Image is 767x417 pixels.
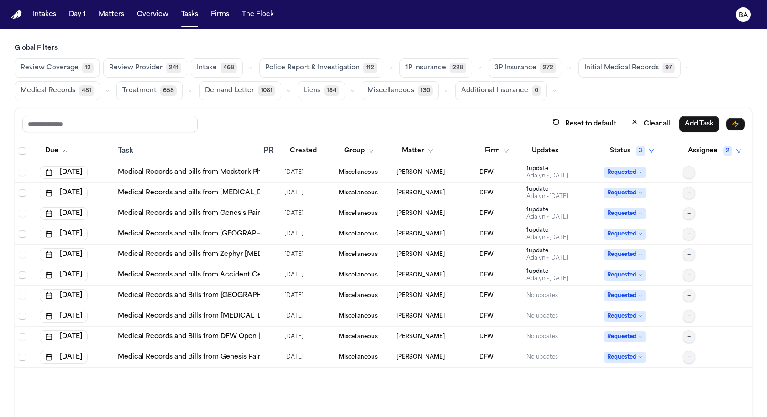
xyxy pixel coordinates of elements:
button: [DATE] [40,228,88,240]
span: Select row [19,333,26,340]
button: Status3 [604,143,660,159]
button: Matters [95,6,128,23]
span: 8/6/2025, 5:49:50 PM [284,207,304,220]
span: Requested [604,311,646,322]
button: Clear all [625,115,676,132]
span: DFW [479,354,494,361]
a: Medical Records and Bills from [GEOGRAPHIC_DATA][US_STATE] X-Ray [118,291,349,300]
div: Last updated by Adalyn at 8/9/2025, 3:40:17 PM [526,234,568,241]
button: Firms [207,6,233,23]
span: 0 [532,85,541,96]
a: Medical Records and bills from Accident Centers of [US_STATE] [118,271,325,280]
button: Immediate Task [726,118,745,130]
a: Home [11,10,22,19]
div: Task [118,146,256,156]
span: Requested [604,352,646,363]
span: 2 [723,146,732,156]
button: Overview [133,6,172,23]
span: 272 [540,63,556,73]
button: [DATE] [40,351,88,364]
span: Miscellaneous [339,230,378,238]
button: — [683,207,695,220]
span: Select row [19,251,26,258]
img: Finch Logo [11,10,22,19]
a: Medical Records and bills from [GEOGRAPHIC_DATA][US_STATE] X-Ray [118,229,348,239]
span: Requested [604,188,646,198]
span: DFW [479,169,494,176]
span: Miscellaneous [339,313,378,320]
button: [DATE] [40,207,88,220]
span: — [687,210,691,217]
span: Initial Medical Records [584,63,659,73]
span: DFW [479,333,494,340]
span: Requested [604,290,646,301]
button: Updates [526,143,564,159]
h3: Global Filters [15,44,752,53]
span: Lenatra Gray [396,189,445,197]
button: — [683,269,695,281]
button: — [683,310,695,323]
span: — [687,189,691,197]
span: 8/8/2025, 10:36:50 AM [284,330,304,343]
button: Group [339,143,379,159]
button: Day 1 [65,6,89,23]
span: DFW [479,251,494,258]
button: Assignee2 [683,143,747,159]
span: DFW [479,271,494,279]
a: Medical Records and bills from Zephyr [MEDICAL_DATA] Consultants [118,250,343,259]
span: Lenatra Gray [396,251,445,258]
span: 228 [450,63,466,73]
span: Miscellaneous [339,169,378,176]
button: Due [40,143,73,159]
span: Intake [197,63,217,73]
span: 97 [662,63,675,73]
span: DFW [479,189,494,197]
span: 1081 [258,85,275,96]
span: 1P Insurance [405,63,446,73]
span: Select row [19,189,26,197]
span: DFW [479,210,494,217]
button: — [683,330,695,343]
a: Medical Records and Bills from [MEDICAL_DATA] Centers of [US_STATE] [118,312,353,321]
span: — [687,230,691,238]
button: Created [284,143,322,159]
span: Additional Insurance [461,86,528,95]
div: Last updated by Adalyn at 8/9/2025, 3:41:29 PM [526,255,568,262]
span: 8/8/2025, 10:35:56 AM [284,289,304,302]
span: Lenatra Gray [396,230,445,238]
div: Last updated by Adalyn at 8/9/2025, 2:19:07 PM [526,172,568,180]
span: — [687,271,691,279]
button: Reset to default [547,115,622,132]
span: 8/6/2025, 5:48:22 PM [284,269,304,281]
span: Select row [19,210,26,217]
button: Treatment658 [116,81,183,100]
span: Miscellaneous [339,271,378,279]
button: Matter [396,143,439,159]
button: — [683,228,695,240]
button: — [683,248,695,261]
span: — [687,333,691,340]
button: Demand Letter1081 [199,81,281,100]
button: Intake468 [191,58,243,78]
span: 8/6/2025, 5:49:02 PM [284,187,304,199]
span: Review Provider [109,63,163,73]
div: No updates [526,333,558,340]
a: The Flock [238,6,278,23]
span: Lashanda Anderson-Davis [396,292,445,299]
span: Requested [604,249,646,260]
span: 12 [82,63,94,73]
span: Liens [304,86,320,95]
span: Demand Letter [205,86,254,95]
a: Medical Records and Bills from DFW Open [MEDICAL_DATA] - [GEOGRAPHIC_DATA] [118,332,394,341]
span: 184 [324,85,339,96]
span: Requested [604,167,646,178]
button: Additional Insurance0 [455,81,547,100]
span: DFW [479,230,494,238]
span: Requested [604,229,646,240]
a: Medical Records and bills from Genesis Pain Management [118,209,307,218]
span: 8/6/2025, 5:50:28 PM [284,248,304,261]
button: [DATE] [40,269,88,281]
